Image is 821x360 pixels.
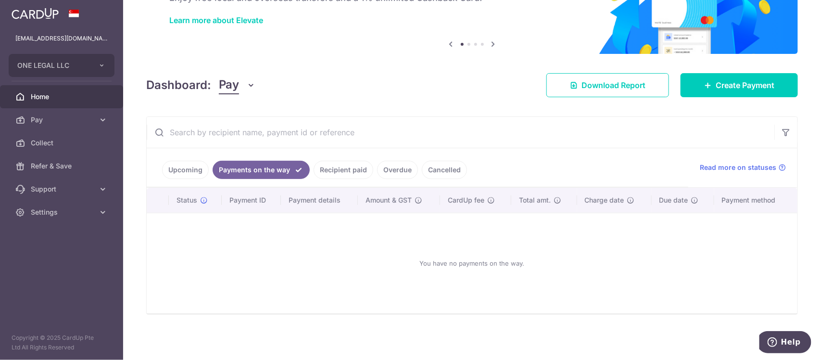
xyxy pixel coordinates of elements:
[366,195,412,205] span: Amount & GST
[12,8,59,19] img: CardUp
[162,161,209,179] a: Upcoming
[31,115,94,125] span: Pay
[169,15,263,25] a: Learn more about Elevate
[31,92,94,102] span: Home
[759,331,811,355] iframe: Opens a widget where you can find more information
[222,188,281,213] th: Payment ID
[31,184,94,194] span: Support
[681,73,798,97] a: Create Payment
[15,34,108,43] p: [EMAIL_ADDRESS][DOMAIN_NAME]
[422,161,467,179] a: Cancelled
[714,188,797,213] th: Payment method
[177,195,197,205] span: Status
[146,77,211,94] h4: Dashboard:
[281,188,358,213] th: Payment details
[9,54,114,77] button: ONE LEGAL LLC
[581,79,645,91] span: Download Report
[659,195,688,205] span: Due date
[213,161,310,179] a: Payments on the way
[546,73,669,97] a: Download Report
[147,117,774,148] input: Search by recipient name, payment id or reference
[519,195,551,205] span: Total amt.
[219,76,239,94] span: Pay
[700,163,776,172] span: Read more on statuses
[716,79,774,91] span: Create Payment
[585,195,624,205] span: Charge date
[17,61,88,70] span: ONE LEGAL LLC
[700,163,786,172] a: Read more on statuses
[31,207,94,217] span: Settings
[31,138,94,148] span: Collect
[314,161,373,179] a: Recipient paid
[377,161,418,179] a: Overdue
[31,161,94,171] span: Refer & Save
[448,195,484,205] span: CardUp fee
[158,221,786,306] div: You have no payments on the way.
[219,76,256,94] button: Pay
